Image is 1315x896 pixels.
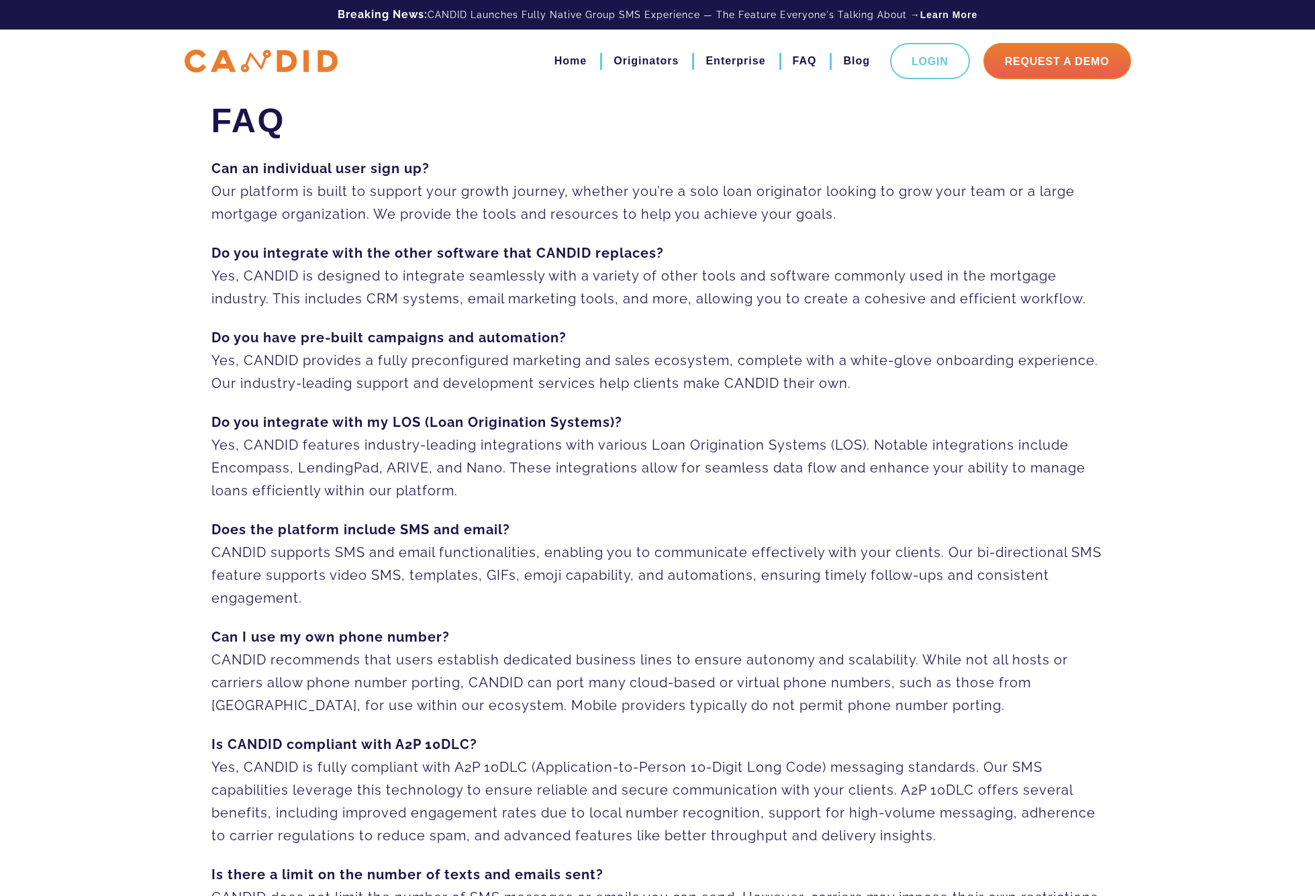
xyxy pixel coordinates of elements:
strong: Can I use my own phone number? [211,629,450,645]
strong: Is there a limit on the number of texts and emails sent? [211,866,603,883]
p: CANDID supports SMS and email functionalities, enabling you to communicate effectively with your ... [211,518,1104,609]
h1: FAQ [211,101,1104,141]
p: Yes, CANDID provides a fully preconfigured marketing and sales ecosystem, complete with a white-g... [211,326,1104,395]
a: Request A Demo [983,43,1131,79]
a: FAQ [793,50,817,72]
p: Our platform is built to support your growth journey, whether you’re a solo loan originator looki... [211,157,1104,226]
strong: Does the platform include SMS and email? [211,521,510,538]
strong: Do you integrate with my LOS (Loan Origination Systems)? [211,414,622,430]
a: Enterprise [705,50,765,72]
p: Yes, CANDID features industry-leading integrations with various Loan Origination Systems (LOS). N... [211,411,1104,502]
strong: Can an individual user sign up? [211,160,430,177]
a: Blog [843,50,870,72]
a: Originators [614,50,679,72]
strong: Is CANDID compliant with A2P 10DLC? [211,736,477,752]
b: Breaking News: [338,8,428,21]
a: Login [890,43,970,79]
a: Home [554,50,587,72]
p: Yes, CANDID is designed to integrate seamlessly with a variety of other tools and software common... [211,242,1104,310]
strong: Do you integrate with the other software that CANDID replaces? [211,245,664,261]
p: Yes, CANDID is fully compliant with A2P 10DLC (Application-to-Person 10-Digit Long Code) messagin... [211,733,1104,847]
img: CANDID APP [185,50,338,73]
p: CANDID recommends that users establish dedicated business lines to ensure autonomy and scalabilit... [211,626,1104,717]
strong: Do you have pre-built campaigns and automation? [211,330,567,346]
a: Learn More [920,8,977,21]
